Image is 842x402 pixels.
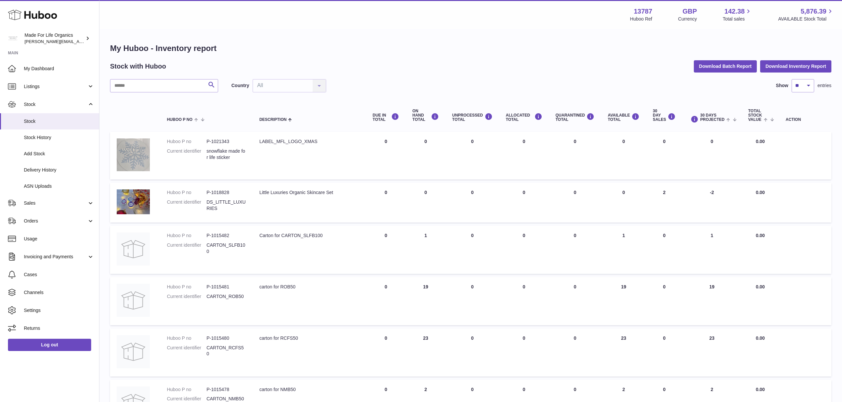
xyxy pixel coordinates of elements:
[24,236,94,242] span: Usage
[117,189,150,214] img: product image
[259,138,359,145] div: LABEL_MFL_LOGO_XMAS
[499,277,549,325] td: 0
[601,183,646,223] td: 0
[24,66,94,72] span: My Dashboard
[24,272,94,278] span: Cases
[694,60,757,72] button: Download Batch Report
[259,189,359,196] div: Little Luxuries Organic Skincare Set
[574,190,576,195] span: 0
[574,233,576,238] span: 0
[117,232,150,266] img: product image
[110,62,166,71] h2: Stock with Huboo
[756,284,765,289] span: 0.00
[682,183,742,223] td: -2
[24,167,94,173] span: Delivery History
[24,134,94,141] span: Stock History
[653,109,676,122] div: 30 DAY SALES
[167,396,207,402] dt: Current identifier
[801,7,826,16] span: 5,876.39
[259,118,286,122] span: Description
[207,345,246,357] dd: CARTON_RCFS50
[167,148,207,161] dt: Current identifier
[259,232,359,239] div: Carton for CARTON_SLFB100
[574,139,576,144] span: 0
[601,132,646,179] td: 0
[117,335,150,368] img: product image
[24,254,87,260] span: Invoicing and Payments
[366,183,406,223] td: 0
[259,284,359,290] div: carton for ROB50
[366,277,406,325] td: 0
[506,113,542,122] div: ALLOCATED Total
[446,277,499,325] td: 0
[601,328,646,377] td: 23
[452,113,493,122] div: UNPROCESSED Total
[24,307,94,314] span: Settings
[776,82,788,89] label: Show
[366,132,406,179] td: 0
[167,386,207,393] dt: Huboo P no
[786,118,825,122] div: Action
[207,242,246,255] dd: CARTON_SLFB100
[724,7,745,16] span: 142.38
[499,226,549,274] td: 0
[646,226,682,274] td: 0
[373,113,399,122] div: DUE IN TOTAL
[756,233,765,238] span: 0.00
[167,232,207,239] dt: Huboo P no
[499,132,549,179] td: 0
[167,118,192,122] span: Huboo P no
[499,183,549,223] td: 0
[207,335,246,341] dd: P-1015480
[646,277,682,325] td: 0
[207,199,246,212] dd: DS_LITTLE_LUXURIES
[723,16,752,22] span: Total sales
[366,226,406,274] td: 0
[231,82,249,89] label: Country
[406,328,446,377] td: 23
[167,199,207,212] dt: Current identifier
[207,138,246,145] dd: P-1021343
[259,335,359,341] div: carton for RCFS50
[574,284,576,289] span: 0
[8,33,18,43] img: geoff.winwood@madeforlifeorganics.com
[778,7,834,22] a: 5,876.39 AVAILABLE Stock Total
[700,113,724,122] span: 30 DAYS PROJECTED
[207,284,246,290] dd: P-1015481
[756,190,765,195] span: 0.00
[207,148,246,161] dd: snowflake made for life sticker
[24,183,94,189] span: ASN Uploads
[601,277,646,325] td: 19
[167,242,207,255] dt: Current identifier
[646,328,682,377] td: 0
[207,386,246,393] dd: P-1015478
[110,43,831,54] h1: My Huboo - Inventory report
[207,396,246,402] dd: CARTON_NMB50
[723,7,752,22] a: 142.38 Total sales
[446,183,499,223] td: 0
[167,138,207,145] dt: Huboo P no
[406,132,446,179] td: 0
[446,226,499,274] td: 0
[748,109,762,122] span: Total stock value
[24,118,94,125] span: Stock
[601,226,646,274] td: 1
[117,284,150,317] img: product image
[8,339,91,351] a: Log out
[167,335,207,341] dt: Huboo P no
[25,39,168,44] span: [PERSON_NAME][EMAIL_ADDRESS][PERSON_NAME][DOMAIN_NAME]
[756,387,765,392] span: 0.00
[24,218,87,224] span: Orders
[446,328,499,377] td: 0
[682,132,742,179] td: 0
[574,335,576,341] span: 0
[207,232,246,239] dd: P-1015482
[167,189,207,196] dt: Huboo P no
[760,60,831,72] button: Download Inventory Report
[682,226,742,274] td: 1
[634,7,652,16] strong: 13787
[24,151,94,157] span: Add Stock
[406,183,446,223] td: 0
[24,325,94,331] span: Returns
[630,16,652,22] div: Huboo Ref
